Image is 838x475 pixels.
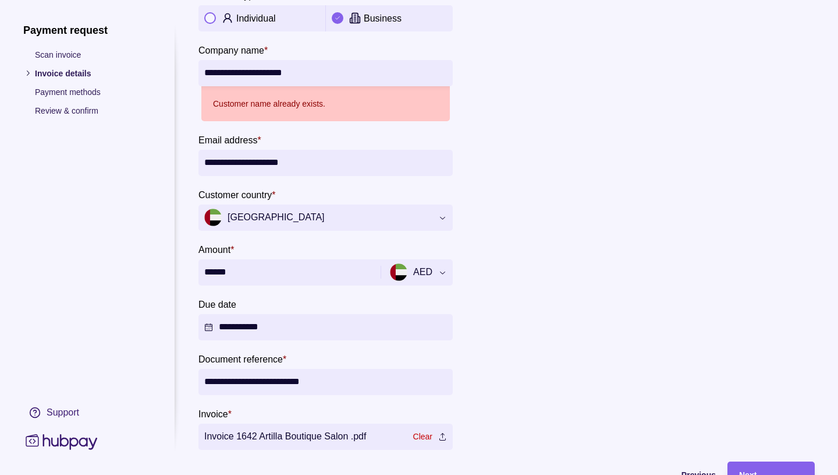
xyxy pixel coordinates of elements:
p: Invoice details [35,66,151,79]
div: Support [47,406,79,418]
label: Invoice 1642 Artilla Boutique Salon .pdf [198,424,453,450]
p: Business [364,14,402,24]
label: Company name [198,43,268,57]
label: Amount [198,242,234,256]
p: Invoice [198,409,228,419]
label: Due date [198,297,236,311]
label: Email address [198,133,261,147]
a: Clear [413,431,432,444]
input: Email address [204,150,447,176]
p: Scan invoice [35,48,151,61]
label: Customer country [198,188,276,202]
input: Document reference [204,369,447,395]
p: Customer name already exists. [213,97,325,110]
button: Due date [198,314,453,340]
a: Support [23,400,151,424]
p: Amount [198,245,230,255]
input: Company name [204,60,447,86]
input: amount [204,259,372,286]
p: Email address [198,135,257,145]
p: Review & confirm [35,104,151,117]
p: Payment methods [35,85,151,98]
label: Invoice [198,407,232,421]
label: Document reference [198,352,286,366]
p: Due date [198,300,236,309]
p: Document reference [198,354,283,364]
p: Company name [198,45,264,55]
p: Individual [236,14,276,24]
h1: Payment request [23,23,151,36]
p: Customer country [198,190,272,200]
